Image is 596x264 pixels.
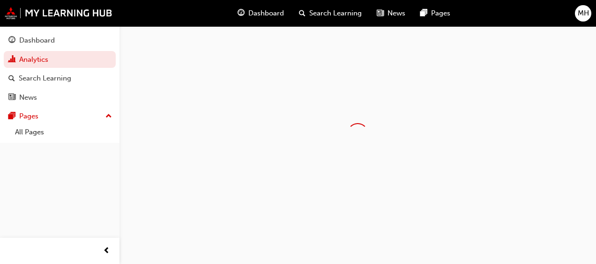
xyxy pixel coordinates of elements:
div: Pages [19,111,38,122]
span: guage-icon [238,7,245,19]
span: MH [578,8,589,19]
a: guage-iconDashboard [230,4,291,23]
span: prev-icon [103,245,110,257]
span: Dashboard [248,8,284,19]
span: search-icon [8,74,15,83]
a: news-iconNews [369,4,413,23]
span: pages-icon [8,112,15,121]
span: search-icon [299,7,305,19]
span: chart-icon [8,56,15,64]
a: All Pages [11,125,116,139]
span: guage-icon [8,37,15,45]
div: Dashboard [19,35,55,46]
a: pages-iconPages [413,4,458,23]
a: News [4,89,116,106]
span: news-icon [377,7,384,19]
a: search-iconSearch Learning [291,4,369,23]
button: Pages [4,108,116,125]
div: Search Learning [19,73,71,84]
div: News [19,92,37,103]
span: pages-icon [420,7,427,19]
span: up-icon [105,110,112,123]
button: MH [575,5,591,22]
span: news-icon [8,94,15,102]
span: Pages [431,8,450,19]
a: Dashboard [4,32,116,49]
span: Search Learning [309,8,362,19]
a: Search Learning [4,70,116,87]
button: DashboardAnalyticsSearch LearningNews [4,30,116,108]
img: mmal [5,7,112,19]
a: Analytics [4,51,116,68]
span: News [387,8,405,19]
